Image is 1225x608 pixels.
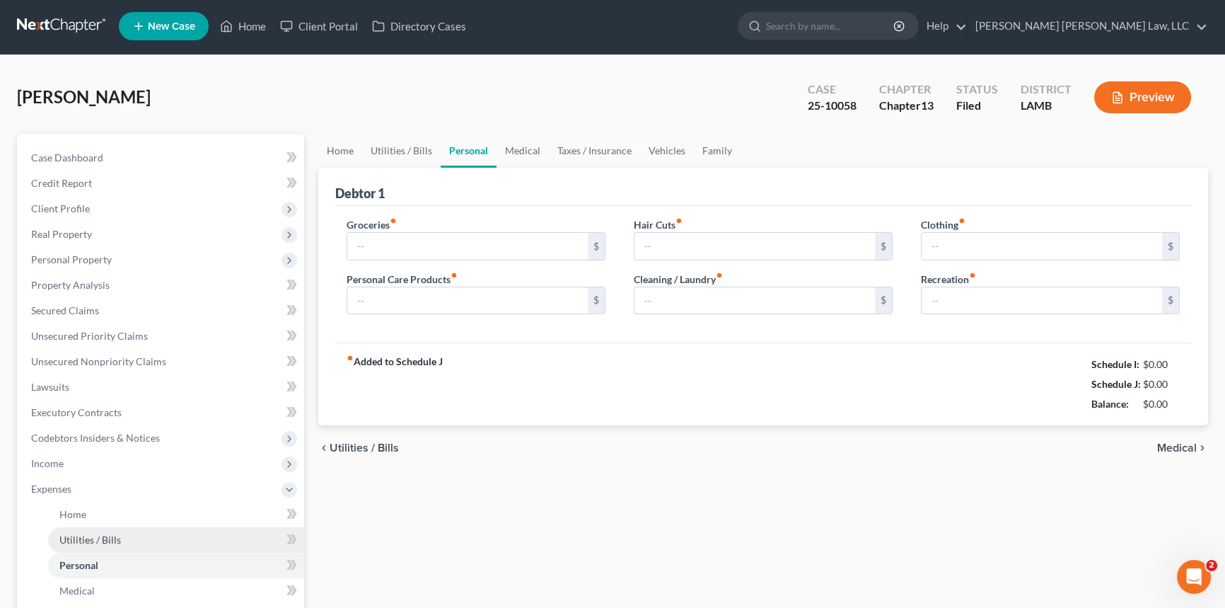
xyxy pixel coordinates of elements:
[1177,560,1211,594] iframe: Intercom live chat
[347,355,354,362] i: fiber_manual_record
[20,273,304,298] a: Property Analysis
[879,81,934,98] div: Chapter
[808,81,857,98] div: Case
[634,217,683,232] label: Hair Cuts
[20,298,304,323] a: Secured Claims
[318,134,362,168] a: Home
[59,559,98,571] span: Personal
[20,171,304,196] a: Credit Report
[922,233,1162,260] input: --
[31,432,160,444] span: Codebtors Insiders & Notices
[1162,233,1179,260] div: $
[1143,397,1180,411] div: $0.00
[362,134,441,168] a: Utilities / Bills
[20,323,304,349] a: Unsecured Priority Claims
[1157,442,1208,454] button: Medical chevron_right
[1143,357,1180,372] div: $0.00
[968,13,1207,39] a: [PERSON_NAME] [PERSON_NAME] Law, LLC
[31,381,69,393] span: Lawsuits
[347,355,443,414] strong: Added to Schedule J
[59,508,86,520] span: Home
[1197,442,1208,454] i: chevron_right
[31,355,166,367] span: Unsecured Nonpriority Claims
[1206,560,1217,571] span: 2
[588,233,605,260] div: $
[1143,377,1180,391] div: $0.00
[213,13,273,39] a: Home
[31,406,122,418] span: Executory Contracts
[31,483,71,495] span: Expenses
[31,253,112,265] span: Personal Property
[640,134,694,168] a: Vehicles
[31,457,64,469] span: Income
[59,534,121,546] span: Utilities / Bills
[31,279,110,291] span: Property Analysis
[875,233,892,260] div: $
[497,134,549,168] a: Medical
[808,98,857,114] div: 25-10058
[956,81,998,98] div: Status
[365,13,473,39] a: Directory Cases
[31,202,90,214] span: Client Profile
[675,217,683,224] i: fiber_manual_record
[1091,358,1139,370] strong: Schedule I:
[347,233,588,260] input: --
[1162,287,1179,314] div: $
[875,287,892,314] div: $
[921,98,934,112] span: 13
[879,98,934,114] div: Chapter
[48,527,304,553] a: Utilities / Bills
[318,442,399,454] button: chevron_left Utilities / Bills
[969,272,976,279] i: fiber_manual_record
[588,287,605,314] div: $
[634,233,875,260] input: --
[48,553,304,578] a: Personal
[335,185,385,202] div: Debtor 1
[1091,378,1141,390] strong: Schedule J:
[31,151,103,164] span: Case Dashboard
[1157,442,1197,454] span: Medical
[921,217,965,232] label: Clothing
[549,134,640,168] a: Taxes / Insurance
[31,330,148,342] span: Unsecured Priority Claims
[347,272,458,287] label: Personal Care Products
[1091,398,1129,410] strong: Balance:
[148,21,195,32] span: New Case
[1021,81,1072,98] div: District
[31,304,99,316] span: Secured Claims
[716,272,723,279] i: fiber_manual_record
[634,287,875,314] input: --
[1021,98,1072,114] div: LAMB
[922,287,1162,314] input: --
[330,442,399,454] span: Utilities / Bills
[59,585,95,597] span: Medical
[31,228,92,240] span: Real Property
[48,578,304,604] a: Medical
[1094,81,1191,113] button: Preview
[919,13,967,39] a: Help
[48,502,304,527] a: Home
[634,272,723,287] label: Cleaning / Laundry
[958,217,965,224] i: fiber_manual_record
[347,287,588,314] input: --
[20,374,304,400] a: Lawsuits
[318,442,330,454] i: chevron_left
[347,217,397,232] label: Groceries
[31,177,92,189] span: Credit Report
[273,13,365,39] a: Client Portal
[20,400,304,425] a: Executory Contracts
[441,134,497,168] a: Personal
[921,272,976,287] label: Recreation
[451,272,458,279] i: fiber_manual_record
[694,134,741,168] a: Family
[17,86,151,107] span: [PERSON_NAME]
[956,98,998,114] div: Filed
[390,217,397,224] i: fiber_manual_record
[766,13,895,39] input: Search by name...
[20,145,304,171] a: Case Dashboard
[20,349,304,374] a: Unsecured Nonpriority Claims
